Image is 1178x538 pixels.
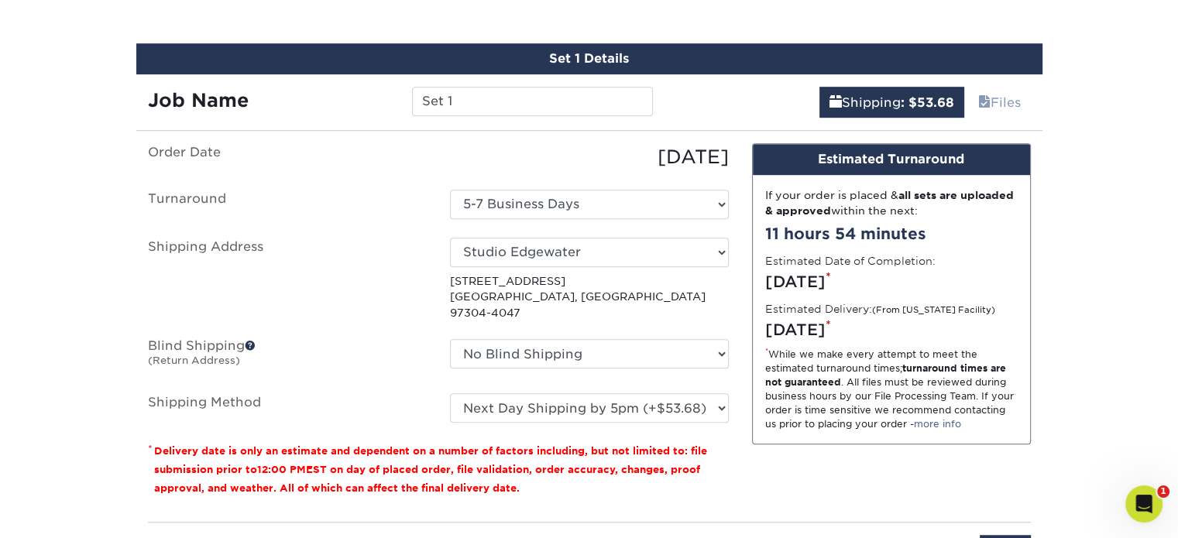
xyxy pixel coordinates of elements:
[438,143,740,171] div: [DATE]
[765,270,1018,293] div: [DATE]
[829,95,842,110] span: shipping
[148,89,249,111] strong: Job Name
[136,393,438,423] label: Shipping Method
[765,318,1018,341] div: [DATE]
[450,273,729,320] p: [STREET_ADDRESS] [GEOGRAPHIC_DATA], [GEOGRAPHIC_DATA] 97304-4047
[914,418,961,430] a: more info
[765,362,1006,388] strong: turnaround times are not guaranteed
[765,253,936,269] label: Estimated Date of Completion:
[753,144,1030,175] div: Estimated Turnaround
[819,87,964,118] a: Shipping: $53.68
[1125,485,1163,523] iframe: Intercom live chat
[765,301,995,317] label: Estimated Delivery:
[978,95,991,110] span: files
[765,187,1018,219] div: If your order is placed & within the next:
[901,95,954,110] b: : $53.68
[148,355,240,366] small: (Return Address)
[136,238,438,320] label: Shipping Address
[1157,485,1169,498] span: 1
[136,339,438,375] label: Blind Shipping
[154,445,707,494] small: Delivery date is only an estimate and dependent on a number of factors including, but not limited...
[412,87,653,116] input: Enter a job name
[968,87,1031,118] a: Files
[765,348,1018,431] div: While we make every attempt to meet the estimated turnaround times; . All files must be reviewed ...
[136,190,438,219] label: Turnaround
[136,143,438,171] label: Order Date
[765,222,1018,245] div: 11 hours 54 minutes
[136,43,1042,74] div: Set 1 Details
[257,464,306,475] span: 12:00 PM
[872,305,995,315] small: (From [US_STATE] Facility)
